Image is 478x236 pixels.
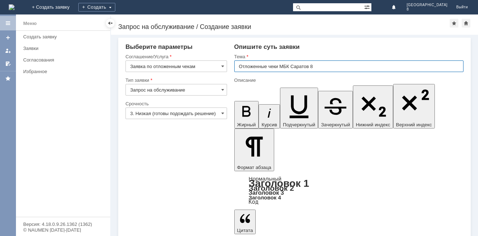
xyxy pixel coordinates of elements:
[407,7,448,12] span: 8
[283,122,315,127] span: Подчеркнутый
[396,122,432,127] span: Верхний индекс
[259,104,280,128] button: Курсив
[234,128,274,171] button: Формат абзаца
[20,43,109,54] a: Заявки
[249,199,259,205] a: Код
[23,57,106,63] div: Согласования
[125,101,226,106] div: Срочность
[9,4,15,10] a: Перейти на домашнюю страницу
[261,122,277,127] span: Курсив
[234,101,259,128] button: Жирный
[125,78,226,83] div: Тип заявки
[23,46,106,51] div: Заявки
[237,122,256,127] span: Жирный
[393,84,435,128] button: Верхний индекс
[249,184,294,192] a: Заголовок 2
[450,19,458,28] div: Добавить в избранное
[2,32,14,43] a: Создать заявку
[234,43,300,50] span: Опишите суть заявки
[407,3,448,7] span: [GEOGRAPHIC_DATA]
[280,88,318,128] button: Подчеркнутый
[249,189,284,196] a: Заголовок 3
[234,210,256,234] button: Цитата
[249,176,281,182] a: Нормальный
[237,228,253,233] span: Цитата
[2,45,14,56] a: Мои заявки
[23,69,98,74] div: Избранное
[321,122,350,127] span: Зачеркнутый
[125,43,193,50] span: Выберите параметры
[118,23,450,30] div: Запрос на обслуживание / Создание заявки
[106,19,115,28] div: Скрыть меню
[23,222,103,227] div: Версия: 4.18.0.9.26.1362 (1362)
[462,19,470,28] div: Сделать домашней страницей
[9,4,15,10] img: logo
[318,91,353,128] button: Зачеркнутый
[234,176,463,205] div: Формат абзаца
[353,85,393,128] button: Нижний индекс
[20,54,109,66] a: Согласования
[234,78,462,83] div: Описание
[23,19,37,28] div: Меню
[78,3,115,12] div: Создать
[237,165,271,170] span: Формат абзаца
[23,228,103,232] div: © NAUMEN [DATE]-[DATE]
[234,54,462,59] div: Тема
[23,34,106,39] div: Создать заявку
[364,3,371,10] span: Расширенный поиск
[249,194,281,201] a: Заголовок 4
[2,58,14,69] a: Мои согласования
[356,122,390,127] span: Нижний индекс
[125,54,226,59] div: Соглашение/Услуга
[249,178,309,189] a: Заголовок 1
[20,31,109,42] a: Создать заявку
